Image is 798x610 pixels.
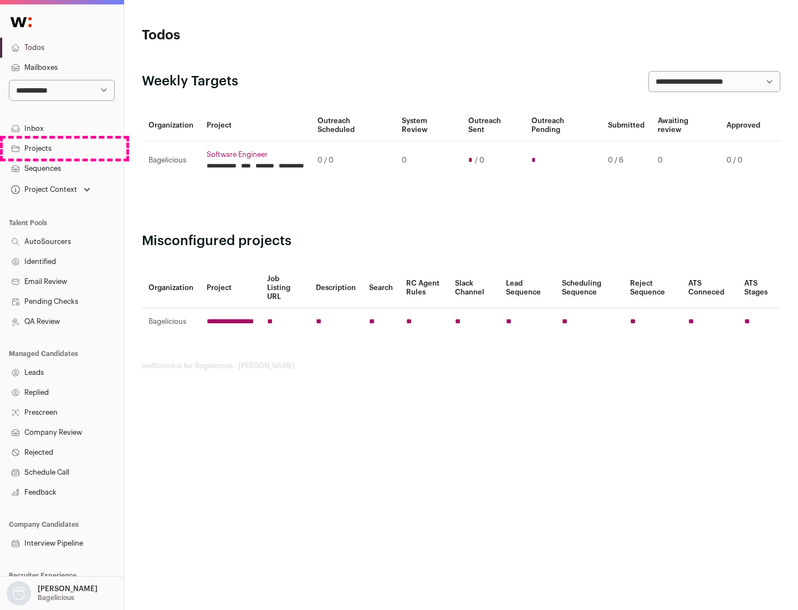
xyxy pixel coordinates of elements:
img: Wellfound [4,11,38,33]
td: 0 [395,141,461,180]
th: Awaiting review [651,110,720,141]
th: Scheduling Sequence [555,268,623,308]
a: Software Engineer [207,150,304,159]
th: Project [200,110,311,141]
th: Outreach Pending [525,110,601,141]
th: Slack Channel [448,268,499,308]
th: ATS Stages [738,268,780,308]
td: 0 / 0 [720,141,767,180]
td: 0 / 6 [601,141,651,180]
h2: Weekly Targets [142,73,238,90]
td: Bagelicious [142,308,200,335]
th: Description [309,268,362,308]
p: [PERSON_NAME] [38,584,98,593]
td: 0 / 0 [311,141,395,180]
h2: Misconfigured projects [142,232,780,250]
th: Organization [142,110,200,141]
img: nopic.png [7,581,31,606]
button: Open dropdown [9,182,93,197]
th: Outreach Scheduled [311,110,395,141]
td: 0 [651,141,720,180]
th: Approved [720,110,767,141]
th: Organization [142,268,200,308]
p: Bagelicious [38,593,74,602]
th: System Review [395,110,461,141]
button: Open dropdown [4,581,100,606]
span: / 0 [475,156,484,165]
h1: Todos [142,27,355,44]
th: Submitted [601,110,651,141]
td: Bagelicious [142,141,200,180]
th: ATS Conneced [682,268,737,308]
th: RC Agent Rules [400,268,448,308]
th: Lead Sequence [499,268,555,308]
div: Project Context [9,185,77,194]
th: Project [200,268,260,308]
footer: wellfound:ai for Bagelicious - [PERSON_NAME] [142,362,780,370]
th: Outreach Sent [462,110,525,141]
th: Search [362,268,400,308]
th: Job Listing URL [260,268,309,308]
th: Reject Sequence [623,268,682,308]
